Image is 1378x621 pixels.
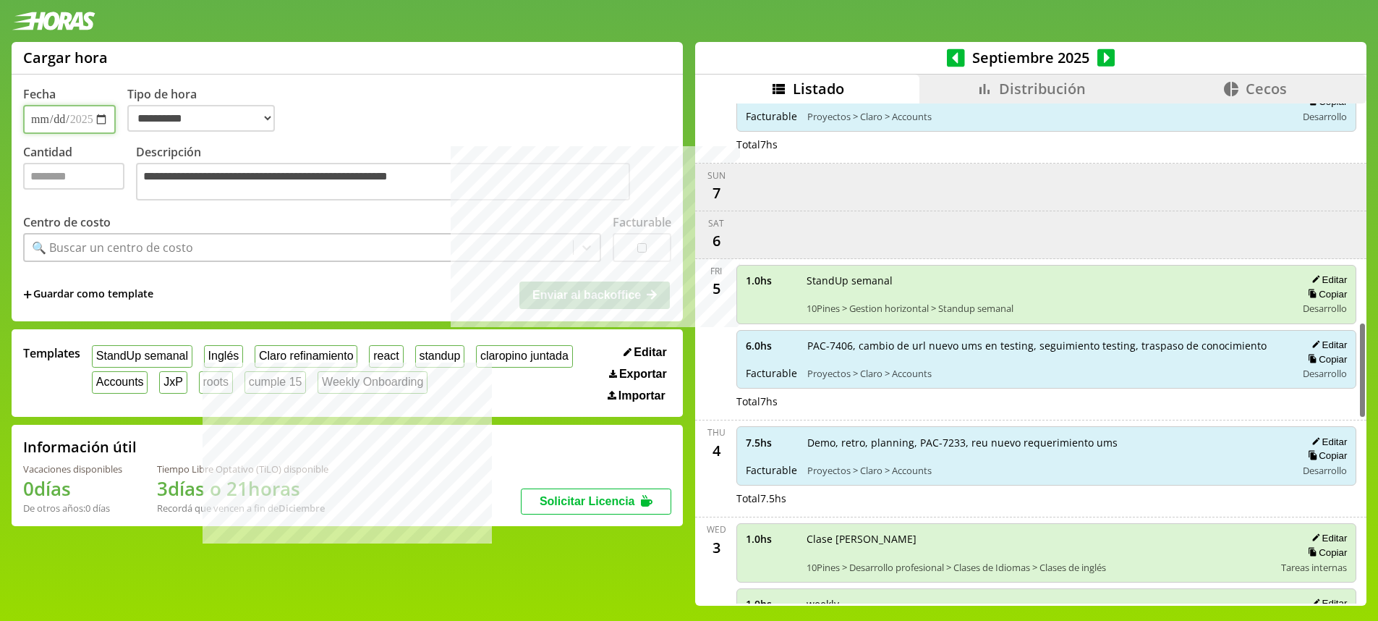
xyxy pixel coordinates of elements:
span: 10Pines > Desarrollo profesional > Clases de Idiomas > Clases de inglés [807,561,1271,574]
div: Total 7.5 hs [736,491,1356,505]
span: Proyectos > Claro > Accounts [807,367,1286,380]
textarea: Descripción [136,163,630,200]
h2: Información útil [23,437,137,457]
h1: Cargar hora [23,48,108,67]
span: 10Pines > Gestion horizontal > Standup semanal [807,302,1286,315]
span: 7.5 hs [746,436,797,449]
div: Wed [707,523,726,536]
div: Thu [707,426,726,439]
span: 1.0 hs [746,532,796,546]
b: Diciembre [278,502,325,515]
select: Tipo de hora [127,105,275,132]
label: Facturable [613,214,671,230]
div: 🔍 Buscar un centro de costo [32,240,193,255]
label: Descripción [136,144,671,204]
button: claropino juntada [476,345,572,368]
span: Listado [793,79,844,98]
label: Tipo de hora [127,86,286,134]
button: Weekly Onboarding [318,371,428,394]
span: Desarrollo [1303,302,1347,315]
span: Cecos [1246,79,1287,98]
span: weekly [807,597,1271,611]
div: Total 7 hs [736,138,1356,151]
span: Desarrollo [1303,464,1347,477]
div: Vacaciones disponibles [23,462,122,476]
span: Editar [634,346,666,359]
span: Demo, retro, planning, PAC-7233, reu nuevo requerimiento ums [807,436,1286,449]
button: Solicitar Licencia [521,489,671,515]
div: 6 [705,229,728,253]
span: Septiembre 2025 [965,48,1097,67]
h1: 3 días o 21 horas [157,476,328,502]
h1: 0 días [23,476,122,502]
span: Facturable [746,366,797,380]
button: Copiar [1303,449,1347,462]
span: Solicitar Licencia [540,495,635,507]
span: StandUp semanal [807,274,1286,287]
button: Accounts [92,371,148,394]
button: Copiar [1303,353,1347,366]
span: Tareas internas [1281,561,1347,574]
button: StandUp semanal [92,345,192,368]
button: Copiar [1303,288,1347,300]
div: 5 [705,277,728,300]
span: PAC-7406, cambio de url nuevo ums en testing, seguimiento testing, traspaso de conocimiento [807,339,1286,352]
div: Tiempo Libre Optativo (TiLO) disponible [157,462,328,476]
button: cumple 15 [244,371,306,394]
div: Recordá que vencen a fin de [157,502,328,515]
button: JxP [159,371,187,394]
img: logotipo [12,12,95,30]
button: standup [415,345,465,368]
button: roots [199,371,233,394]
div: Fri [710,265,722,277]
div: 7 [705,182,728,205]
span: Proyectos > Claro > Accounts [807,110,1286,123]
input: Cantidad [23,163,124,190]
span: Proyectos > Claro > Accounts [807,464,1286,477]
span: Clase [PERSON_NAME] [807,532,1271,546]
span: Distribución [999,79,1086,98]
span: Desarrollo [1303,110,1347,123]
label: Fecha [23,86,56,102]
button: Claro refinamiento [255,345,357,368]
button: react [369,345,403,368]
label: Cantidad [23,144,136,204]
button: Copiar [1303,546,1347,559]
span: Exportar [619,368,667,381]
button: Editar [1307,339,1347,351]
button: Editar [1307,274,1347,286]
div: Sat [708,217,724,229]
button: Editar [1307,436,1347,448]
button: Inglés [204,345,243,368]
span: Facturable [746,463,797,477]
span: Desarrollo [1303,367,1347,380]
span: Templates [23,345,80,361]
span: 1.0 hs [746,274,796,287]
div: 3 [705,536,728,559]
div: 4 [705,439,728,462]
div: scrollable content [695,103,1366,604]
div: Total 7 hs [736,394,1356,408]
label: Centro de costo [23,214,111,230]
span: +Guardar como template [23,287,153,303]
span: Facturable [746,109,797,123]
button: Editar [1307,532,1347,544]
div: De otros años: 0 días [23,502,122,515]
span: 6.0 hs [746,339,797,352]
span: 1.0 hs [746,597,796,611]
button: Editar [1307,597,1347,609]
button: Editar [619,345,671,360]
div: Sun [707,169,726,182]
span: Importar [618,389,665,402]
button: Exportar [605,367,671,381]
span: + [23,287,32,303]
